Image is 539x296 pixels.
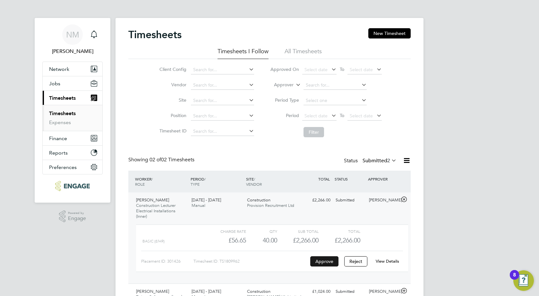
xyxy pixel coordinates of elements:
[304,113,328,119] span: Select date
[191,182,200,187] span: TYPE
[254,176,255,182] span: /
[363,157,397,164] label: Submitted
[66,30,79,39] span: NM
[49,164,77,170] span: Preferences
[265,82,294,88] label: Approver
[277,227,319,235] div: Sub Total
[68,210,86,216] span: Powered by
[376,258,399,264] a: View Details
[49,135,67,141] span: Finance
[42,181,103,191] a: Go to home page
[49,150,68,156] span: Reports
[68,216,86,221] span: Engage
[270,66,299,72] label: Approved On
[333,173,366,185] div: STATUS
[150,156,161,163] span: 02 of
[246,182,262,187] span: VENDOR
[191,81,254,90] input: Search for...
[191,96,254,105] input: Search for...
[277,235,319,246] div: £2,266.00
[300,195,333,206] div: £2,266.00
[247,289,270,294] span: Construction
[270,113,299,118] label: Period
[49,110,76,116] a: Timesheets
[135,182,145,187] span: ROLE
[158,82,186,88] label: Vendor
[513,270,534,291] button: Open Resource Center, 8 new notifications
[191,112,254,121] input: Search for...
[158,113,186,118] label: Position
[158,97,186,103] label: Site
[59,210,86,223] a: Powered byEngage
[350,113,373,119] span: Select date
[247,197,270,203] span: Construction
[150,156,194,163] span: 02 Timesheets
[43,91,102,105] button: Timesheets
[205,235,246,246] div: £56.65
[310,256,338,266] button: Approve
[49,66,69,72] span: Network
[158,66,186,72] label: Client Config
[192,289,221,294] span: [DATE] - [DATE]
[333,195,366,206] div: Submitted
[133,173,189,190] div: WORKER
[366,173,400,185] div: APPROVER
[344,256,367,266] button: Reject
[142,239,165,243] span: Basic (£/HR)
[387,157,390,164] span: 2
[49,119,71,125] a: Expenses
[318,176,330,182] span: TOTAL
[49,95,76,101] span: Timesheets
[151,176,153,182] span: /
[158,128,186,134] label: Timesheet ID
[350,67,373,72] span: Select date
[35,18,110,203] nav: Main navigation
[136,289,169,294] span: [PERSON_NAME]
[344,156,398,165] div: Status
[218,47,269,59] li: Timesheets I Follow
[192,203,205,208] span: Manual
[191,65,254,74] input: Search for...
[244,173,300,190] div: SITE
[49,80,60,87] span: Jobs
[338,65,346,73] span: To
[513,275,516,283] div: 8
[246,235,277,246] div: 40.00
[191,127,254,136] input: Search for...
[43,146,102,160] button: Reports
[304,96,367,105] input: Select one
[42,24,103,55] a: NM[PERSON_NAME]
[42,47,103,55] span: Nathan Morris
[368,28,411,38] button: New Timesheet
[338,111,346,120] span: To
[128,156,196,163] div: Showing
[246,227,277,235] div: QTY
[192,197,221,203] span: [DATE] - [DATE]
[136,197,169,203] span: [PERSON_NAME]
[270,97,299,103] label: Period Type
[304,81,367,90] input: Search for...
[43,105,102,131] div: Timesheets
[43,62,102,76] button: Network
[43,76,102,90] button: Jobs
[43,131,102,145] button: Finance
[128,28,182,41] h2: Timesheets
[141,256,193,266] div: Placement ID: 301426
[304,127,324,137] button: Filter
[136,203,175,219] span: Construction Lecturer Electrical Installations (Inner)
[335,236,360,244] span: £2,266.00
[205,227,246,235] div: Charge rate
[319,227,360,235] div: Total
[247,203,294,208] span: Provision Recruitment Ltd
[193,256,309,266] div: Timesheet ID: TS1809962
[304,67,328,72] span: Select date
[204,176,206,182] span: /
[189,173,244,190] div: PERIOD
[285,47,322,59] li: All Timesheets
[43,160,102,174] button: Preferences
[55,181,90,191] img: ncclondon-logo-retina.png
[366,195,400,206] div: [PERSON_NAME]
